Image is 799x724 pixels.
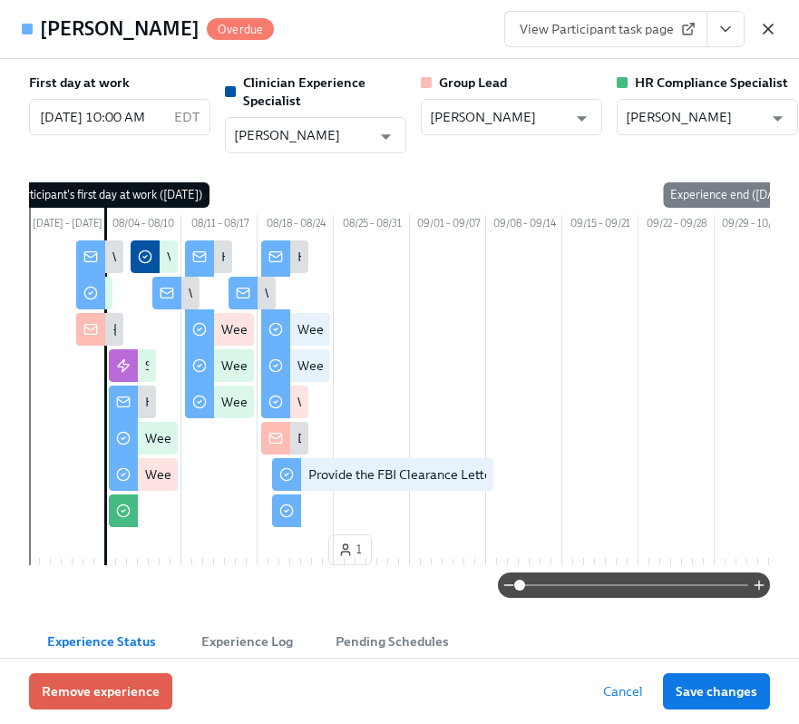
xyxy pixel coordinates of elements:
[207,23,274,36] span: Overdue
[764,104,792,132] button: Open
[486,215,562,237] div: 09/08 – 09/14
[676,682,757,700] span: Save changes
[5,182,209,208] div: Participant's first day at work ([DATE])
[663,673,770,709] button: Save changes
[715,215,791,237] div: 09/29 – 10/05
[145,393,242,411] div: Happy First Day!
[112,248,336,266] div: Welcome To The Charlie Health Team!
[174,108,200,126] p: EDT
[338,541,362,559] span: 1
[29,215,105,237] div: [DATE] – [DATE]
[258,215,334,237] div: 08/18 – 08/24
[297,248,493,266] div: Happy Final Week of Onboarding!
[334,215,410,237] div: 08/25 – 08/31
[105,215,181,237] div: 08/04 – 08/10
[410,215,486,237] div: 09/01 – 09/07
[265,284,439,302] div: Week Two Onboarding Recap!
[308,465,586,484] div: Provide the FBI Clearance Letter for [US_STATE]
[167,248,416,266] div: Verify Elation for {{ participant.fullName }}
[145,357,216,375] div: Slack Invites
[297,357,740,375] div: Week Three: Ethics, Conduct, & Legal Responsibilities (~5 hours to complete)
[189,284,364,302] div: Week One Onboarding Recap!
[635,74,788,91] strong: HR Compliance Specialist
[439,74,507,91] strong: Group Lead
[562,215,638,237] div: 09/15 – 09/21
[221,393,590,411] div: Week Two: Compliance Crisis Response (~1.5 hours to complete)
[520,20,692,38] span: View Participant task page
[221,248,326,266] div: Happy Week Two!
[40,631,163,652] span: Experience Status
[706,11,745,47] button: View task page
[112,320,397,338] div: {{ participant.fullName }} has started onboarding
[221,320,550,338] div: Week Two: Get To Know Your Role (~4 hours to complete)
[185,631,308,652] span: Experience Log
[243,74,365,109] strong: Clinician Experience Specialist
[603,682,643,700] span: Cancel
[221,357,521,375] div: Week Two: Core Processes (~1.25 hours to complete)
[504,11,707,47] a: View Participant task page
[568,104,596,132] button: Open
[42,682,160,700] span: Remove experience
[328,534,372,565] button: 1
[297,393,648,411] div: Week Three: Final Onboarding Tasks (~1.5 hours to complete)
[372,122,400,151] button: Open
[29,73,130,92] label: First day at work
[181,215,258,237] div: 08/11 – 08/17
[297,429,625,447] div: Did {{ participant.fullName }} Schedule A Meet & Greet?
[590,673,656,709] button: Cancel
[145,429,541,447] div: Week One: Welcome To Charlie Health Tasks! (~3 hours to complete)
[297,320,757,338] div: Week Three: Cultural Competence & Special Populations (~3 hours to complete)
[29,673,172,709] button: Remove experience
[638,215,715,237] div: 09/22 – 09/28
[145,465,514,484] div: Week One: Essential Compliance Tasks (~6.5 hours to complete)
[330,631,453,652] span: Pending Schedules
[40,15,200,43] h4: [PERSON_NAME]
